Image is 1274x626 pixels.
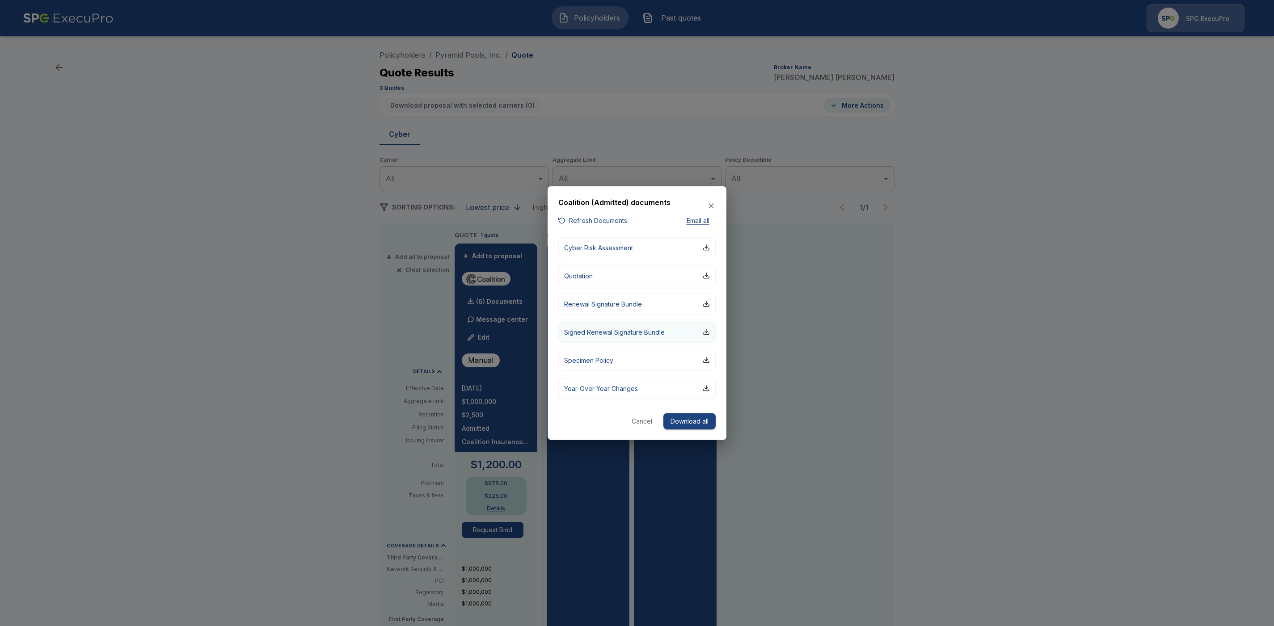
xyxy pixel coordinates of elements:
[680,215,716,227] button: Email all
[564,383,638,393] p: Year-Over-Year Changes
[628,413,656,429] button: Cancel
[558,321,716,342] button: Signed Renewal Signature Bundle
[564,355,613,365] p: Specimen Policy
[558,215,627,227] button: Refresh Documents
[564,299,642,308] p: Renewal Signature Bundle
[564,271,593,280] p: Quotation
[558,293,716,314] button: Renewal Signature Bundle
[564,243,633,252] p: Cyber Risk Assessment
[558,237,716,258] button: Cyber Risk Assessment
[558,197,671,208] h6: Coalition (Admitted) documents
[558,265,716,286] button: Quotation
[558,349,716,370] button: Specimen Policy
[558,378,716,399] button: Year-Over-Year Changes
[663,413,716,429] button: Download all
[564,327,665,336] p: Signed Renewal Signature Bundle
